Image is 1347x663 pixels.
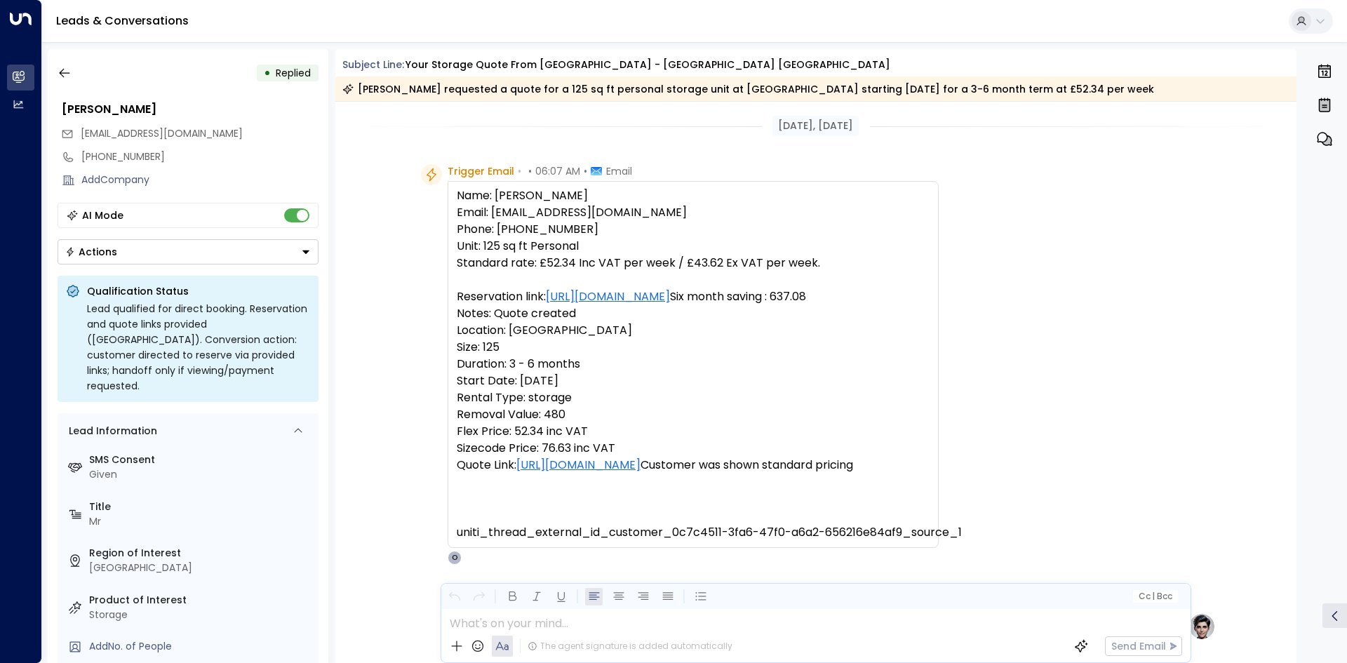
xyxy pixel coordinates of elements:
[89,500,313,514] label: Title
[81,126,243,141] span: frankieturns@gmail.com
[81,126,243,140] span: [EMAIL_ADDRESS][DOMAIN_NAME]
[448,551,462,565] div: O
[342,58,404,72] span: Subject Line:
[606,164,632,178] span: Email
[89,639,313,654] div: AddNo. of People
[546,288,670,305] a: [URL][DOMAIN_NAME]
[89,453,313,467] label: SMS Consent
[445,588,463,605] button: Undo
[342,82,1154,96] div: [PERSON_NAME] requested a quote for a 125 sq ft personal storage unit at [GEOGRAPHIC_DATA] starti...
[1188,612,1216,641] img: profile-logo.png
[89,608,313,622] div: Storage
[470,588,488,605] button: Redo
[62,101,319,118] div: [PERSON_NAME]
[82,208,123,222] div: AI Mode
[89,467,313,482] div: Given
[89,514,313,529] div: Mr
[584,164,587,178] span: •
[65,246,117,258] div: Actions
[772,116,859,136] div: [DATE], [DATE]
[87,301,310,394] div: Lead qualified for direct booking. Reservation and quote links provided ([GEOGRAPHIC_DATA]). Conv...
[58,239,319,264] button: Actions
[528,640,732,652] div: The agent signature is added automatically
[81,149,319,164] div: [PHONE_NUMBER]
[535,164,580,178] span: 06:07 AM
[1138,591,1172,601] span: Cc Bcc
[89,561,313,575] div: [GEOGRAPHIC_DATA]
[518,164,521,178] span: •
[528,164,532,178] span: •
[1152,591,1155,601] span: |
[56,13,189,29] a: Leads & Conversations
[457,187,930,541] pre: Name: [PERSON_NAME] Email: [EMAIL_ADDRESS][DOMAIN_NAME] Phone: [PHONE_NUMBER] Unit: 125 sq ft Per...
[516,457,641,474] a: [URL][DOMAIN_NAME]
[448,164,514,178] span: Trigger Email
[81,173,319,187] div: AddCompany
[276,66,311,80] span: Replied
[89,593,313,608] label: Product of Interest
[264,60,271,86] div: •
[64,424,157,438] div: Lead Information
[1132,590,1177,603] button: Cc|Bcc
[406,58,890,72] div: Your storage quote from [GEOGRAPHIC_DATA] - [GEOGRAPHIC_DATA] [GEOGRAPHIC_DATA]
[58,239,319,264] div: Button group with a nested menu
[87,284,310,298] p: Qualification Status
[89,546,313,561] label: Region of Interest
